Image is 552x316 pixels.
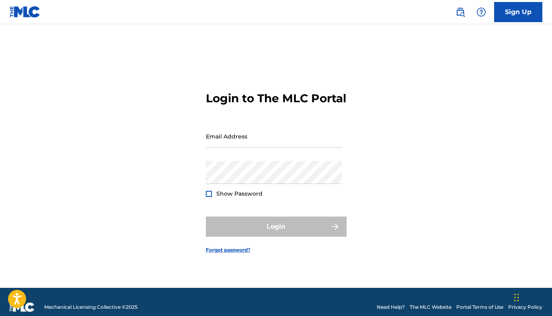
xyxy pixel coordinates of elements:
img: MLC Logo [10,6,41,18]
div: Drag [514,285,519,310]
img: help [476,7,486,17]
a: Sign Up [494,2,542,22]
span: Mechanical Licensing Collective © 2025 [44,304,137,311]
img: logo [10,302,35,312]
a: Forgot password? [206,246,250,254]
a: The MLC Website [410,304,451,311]
a: Privacy Policy [508,304,542,311]
span: Show Password [216,190,263,197]
a: Need Help? [377,304,405,311]
iframe: Chat Widget [512,277,552,316]
h3: Login to The MLC Portal [206,91,346,105]
a: Public Search [452,4,468,20]
div: Help [473,4,489,20]
a: Portal Terms of Use [456,304,503,311]
img: search [456,7,465,17]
